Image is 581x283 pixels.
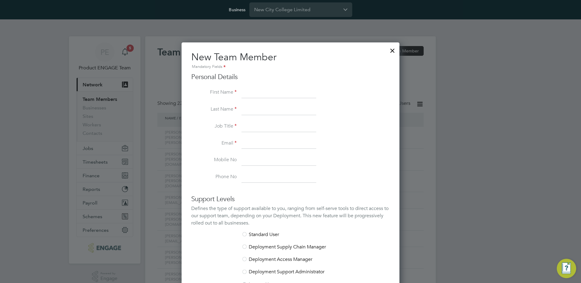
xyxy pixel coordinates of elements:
[191,89,237,95] label: First Name
[191,106,237,112] label: Last Name
[191,231,390,244] li: Standard User
[191,244,390,256] li: Deployment Supply Chain Manager
[191,174,237,180] label: Phone No
[191,123,237,129] label: Job Title
[191,140,237,146] label: Email
[191,269,390,281] li: Deployment Support Administrator
[191,157,237,163] label: Mobile No
[229,7,245,12] label: Business
[191,73,390,82] h3: Personal Details
[191,256,390,269] li: Deployment Access Manager
[191,205,390,227] div: Defines the type of support available to you, ranging from self-serve tools to direct access to o...
[557,259,576,278] button: Engage Resource Center
[191,195,390,204] h3: Support Levels
[191,64,390,70] div: Mandatory Fields
[191,51,390,70] h2: New Team Member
